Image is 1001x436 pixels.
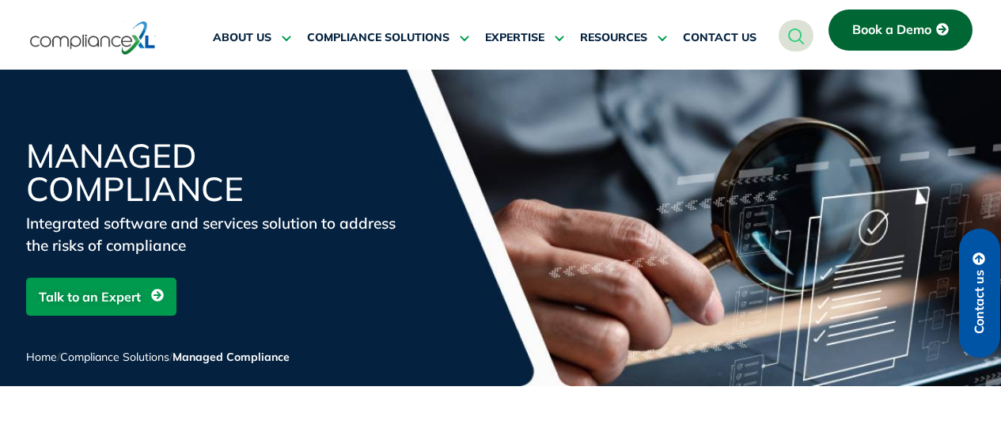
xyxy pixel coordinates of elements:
a: navsearch-button [779,20,813,51]
span: RESOURCES [580,31,647,45]
span: / / [26,350,290,364]
span: Book a Demo [852,23,931,37]
span: ABOUT US [213,31,271,45]
a: Talk to an Expert [26,278,176,316]
h1: Managed Compliance [26,139,406,206]
a: Compliance Solutions [60,350,169,364]
span: EXPERTISE [485,31,544,45]
span: Contact us [973,270,987,334]
a: Book a Demo [828,9,973,51]
a: EXPERTISE [485,19,564,57]
span: CONTACT US [683,31,756,45]
a: RESOURCES [580,19,667,57]
a: CONTACT US [683,19,756,57]
a: Home [26,350,57,364]
a: ABOUT US [213,19,291,57]
span: Talk to an Expert [39,282,141,312]
span: Managed Compliance [173,350,290,364]
a: Contact us [959,229,1000,358]
div: Integrated software and services solution to address the risks of compliance [26,212,406,256]
img: logo-one.svg [30,20,156,56]
a: COMPLIANCE SOLUTIONS [307,19,469,57]
span: COMPLIANCE SOLUTIONS [307,31,449,45]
